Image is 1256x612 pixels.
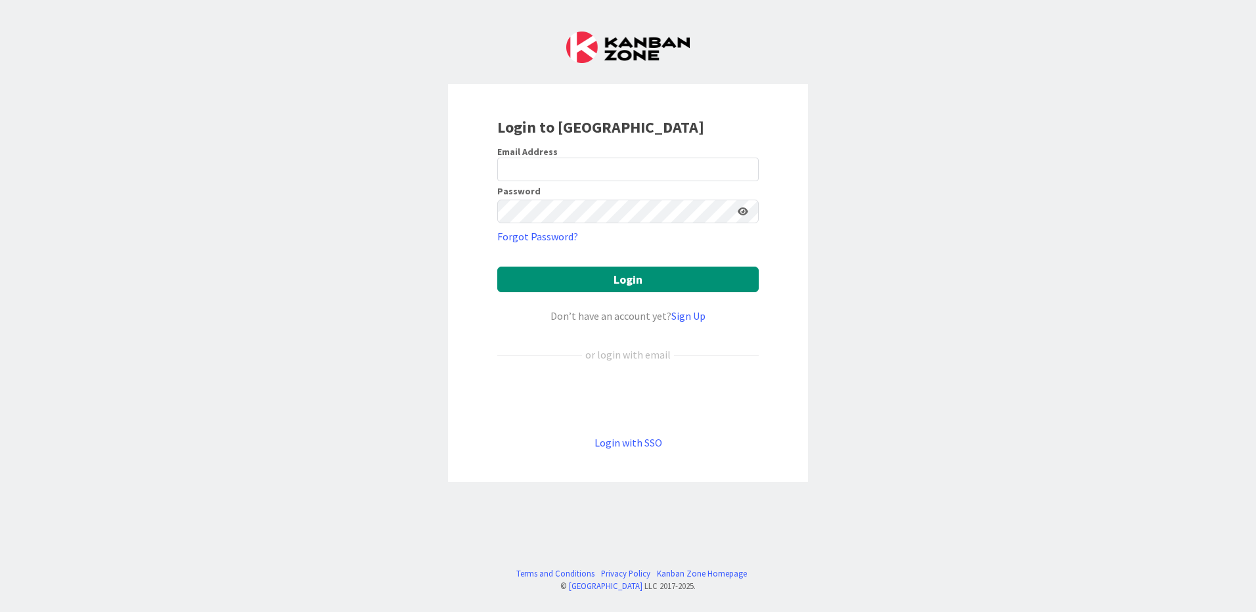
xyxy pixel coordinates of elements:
button: Login [497,267,759,292]
img: Kanban Zone [566,32,690,63]
a: Login with SSO [594,436,662,449]
label: Email Address [497,146,558,158]
label: Password [497,186,541,196]
a: Kanban Zone Homepage [657,567,747,580]
a: Sign Up [671,309,706,322]
b: Login to [GEOGRAPHIC_DATA] [497,117,704,137]
div: © LLC 2017- 2025 . [510,580,747,592]
a: Terms and Conditions [516,567,594,580]
div: or login with email [582,347,674,362]
iframe: Sign in with Google Button [491,384,765,413]
a: Privacy Policy [601,567,650,580]
div: Don’t have an account yet? [497,308,759,324]
a: [GEOGRAPHIC_DATA] [569,580,642,591]
a: Forgot Password? [497,229,578,244]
